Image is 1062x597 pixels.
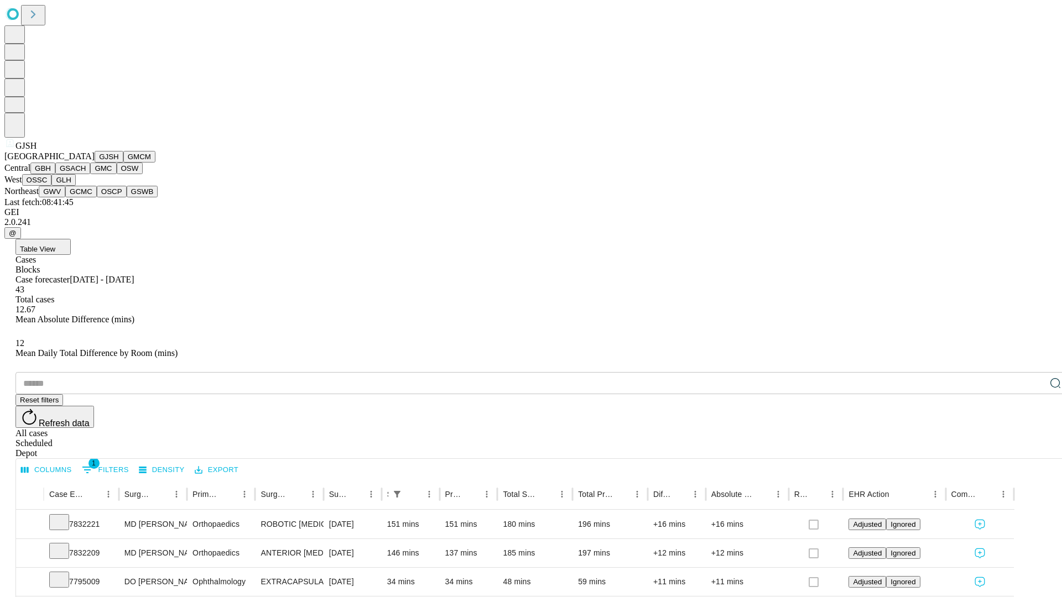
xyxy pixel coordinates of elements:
[389,486,405,502] div: 1 active filter
[124,539,181,567] div: MD [PERSON_NAME] [PERSON_NAME]
[853,578,882,586] span: Adjusted
[22,174,52,186] button: OSSC
[55,163,90,174] button: GSACH
[848,547,886,559] button: Adjusted
[578,568,642,596] div: 59 mins
[794,490,809,499] div: Resolved in EHR
[980,486,996,502] button: Sort
[853,520,882,528] span: Adjusted
[653,510,700,538] div: +16 mins
[123,151,155,163] button: GMCM
[539,486,554,502] button: Sort
[20,245,55,253] span: Table View
[503,539,567,567] div: 185 mins
[886,519,920,530] button: Ignored
[445,510,492,538] div: 151 mins
[9,229,17,237] span: @
[503,490,538,499] div: Total Scheduled Duration
[503,510,567,538] div: 180 mins
[261,490,288,499] div: Surgery Name
[15,141,37,150] span: GJSH
[15,285,24,294] span: 43
[848,576,886,588] button: Adjusted
[15,305,35,314] span: 12.67
[49,510,113,538] div: 7832221
[15,394,63,406] button: Reset filters
[4,227,21,239] button: @
[329,510,376,538] div: [DATE]
[771,486,786,502] button: Menu
[124,490,152,499] div: Surgeon Name
[996,486,1011,502] button: Menu
[809,486,825,502] button: Sort
[192,539,249,567] div: Orthopaedics
[348,486,363,502] button: Sort
[22,544,38,563] button: Expand
[192,490,220,499] div: Primary Service
[290,486,305,502] button: Sort
[4,217,1058,227] div: 2.0.241
[192,510,249,538] div: Orthopaedics
[886,576,920,588] button: Ignored
[49,539,113,567] div: 7832209
[101,486,116,502] button: Menu
[4,207,1058,217] div: GEI
[445,568,492,596] div: 34 mins
[261,568,317,596] div: EXTRACAPSULAR CATARACT REMOVAL WITH [MEDICAL_DATA]
[15,275,70,284] span: Case forecaster
[15,315,134,324] span: Mean Absolute Difference (mins)
[15,348,178,358] span: Mean Daily Total Difference by Room (mins)
[389,486,405,502] button: Show filters
[4,151,95,161] span: [GEOGRAPHIC_DATA]
[614,486,629,502] button: Sort
[79,461,132,479] button: Show filters
[329,490,347,499] div: Surgery Date
[15,338,24,348] span: 12
[464,486,479,502] button: Sort
[711,539,783,567] div: +12 mins
[15,406,94,428] button: Refresh data
[18,462,75,479] button: Select columns
[22,573,38,592] button: Expand
[578,490,613,499] div: Total Predicted Duration
[891,486,906,502] button: Sort
[4,175,22,184] span: West
[261,539,317,567] div: ANTERIOR [MEDICAL_DATA] TOTAL HIP
[124,568,181,596] div: DO [PERSON_NAME]
[4,163,30,172] span: Central
[387,510,434,538] div: 151 mins
[886,547,920,559] button: Ignored
[653,568,700,596] div: +11 mins
[421,486,437,502] button: Menu
[653,490,671,499] div: Difference
[891,520,915,528] span: Ignored
[117,163,143,174] button: OSW
[124,510,181,538] div: MD [PERSON_NAME] [PERSON_NAME]
[22,515,38,535] button: Expand
[329,539,376,567] div: [DATE]
[97,186,127,197] button: OSCP
[85,486,101,502] button: Sort
[153,486,169,502] button: Sort
[711,510,783,538] div: +16 mins
[51,174,75,186] button: GLH
[39,418,90,428] span: Refresh data
[30,163,55,174] button: GBH
[88,458,100,469] span: 1
[305,486,321,502] button: Menu
[387,539,434,567] div: 146 mins
[221,486,237,502] button: Sort
[15,239,71,255] button: Table View
[853,549,882,557] span: Adjusted
[95,151,123,163] button: GJSH
[90,163,116,174] button: GMC
[363,486,379,502] button: Menu
[387,568,434,596] div: 34 mins
[554,486,570,502] button: Menu
[503,568,567,596] div: 48 mins
[629,486,645,502] button: Menu
[261,510,317,538] div: ROBOTIC [MEDICAL_DATA] KNEE TOTAL
[237,486,252,502] button: Menu
[848,519,886,530] button: Adjusted
[951,490,979,499] div: Comments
